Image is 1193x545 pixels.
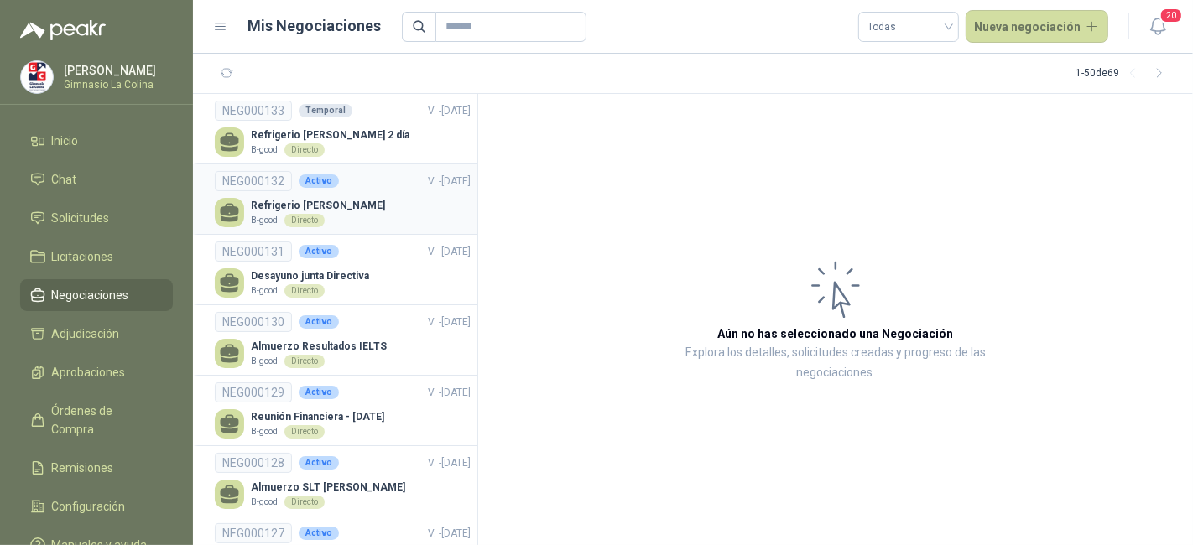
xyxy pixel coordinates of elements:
p: Almuerzo Resultados IELTS [251,339,387,355]
a: Solicitudes [20,202,173,234]
p: B-good [251,214,278,227]
div: 1 - 50 de 69 [1076,60,1173,87]
span: Aprobaciones [52,363,126,381]
a: Chat [20,163,173,195]
button: 20 [1143,12,1173,42]
span: V. - [DATE] [428,175,471,187]
a: Adjudicación [20,318,173,350]
div: Activo [299,245,339,258]
span: Negociaciones [52,286,129,304]
span: Solicitudes [52,209,110,227]
h3: Aún no has seleccionado una Negociación [718,324,954,343]
div: NEG000130 [215,312,292,332]
a: Remisiones [20,452,173,484]
a: Inicio [20,125,173,157]
span: Órdenes de Compra [52,402,157,439]
div: Directo [284,143,325,157]
h1: Mis Negociaciones [248,14,382,38]
span: Adjudicación [52,324,120,343]
span: Chat [52,170,77,189]
div: NEG000129 [215,382,292,402]
a: NEG000131ActivoV. -[DATE] Desayuno junta DirectivaB-goodDirecto [215,241,471,298]
a: NEG000128ActivoV. -[DATE] Almuerzo SLT [PERSON_NAME]B-goodDirecto [215,453,471,509]
img: Logo peakr [20,20,106,40]
div: NEG000127 [215,523,292,543]
p: Desayuno junta Directiva [251,268,369,284]
div: Activo [299,315,339,329]
a: NEG000130ActivoV. -[DATE] Almuerzo Resultados IELTSB-goodDirecto [215,312,471,368]
span: Todas [868,14,949,39]
p: B-good [251,425,278,439]
span: V. - [DATE] [428,527,471,539]
p: Refrigerio [PERSON_NAME] 2 día [251,127,409,143]
div: Directo [284,284,325,298]
p: [PERSON_NAME] [64,65,169,76]
div: NEG000131 [215,241,292,262]
a: NEG000129ActivoV. -[DATE] Reunión Financiera - [DATE]B-goodDirecto [215,382,471,439]
span: V. - [DATE] [428,457,471,469]
a: Licitaciones [20,241,173,272]
a: Configuración [20,490,173,522]
a: NEG000132ActivoV. -[DATE] Refrigerio [PERSON_NAME]B-goodDirecto [215,171,471,227]
span: V. - [DATE] [428,105,471,117]
span: Licitaciones [52,247,114,266]
a: Negociaciones [20,279,173,311]
div: NEG000133 [215,101,292,121]
div: Directo [284,214,325,227]
p: B-good [251,496,278,509]
a: Órdenes de Compra [20,395,173,445]
a: NEG000133TemporalV. -[DATE] Refrigerio [PERSON_NAME] 2 díaB-goodDirecto [215,101,471,157]
p: Gimnasio La Colina [64,80,169,90]
div: Temporal [299,104,352,117]
p: Reunión Financiera - [DATE] [251,409,384,425]
div: Activo [299,174,339,188]
span: V. - [DATE] [428,387,471,398]
p: Explora los detalles, solicitudes creadas y progreso de las negociaciones. [646,343,1025,383]
div: Directo [284,425,325,439]
span: Configuración [52,497,126,516]
div: NEG000132 [215,171,292,191]
a: Aprobaciones [20,356,173,388]
span: V. - [DATE] [428,246,471,257]
p: Almuerzo SLT [PERSON_NAME] [251,480,405,496]
button: Nueva negociación [966,10,1109,44]
span: V. - [DATE] [428,316,471,328]
span: Remisiones [52,459,114,477]
p: B-good [251,355,278,368]
p: B-good [251,143,278,157]
div: Activo [299,386,339,399]
p: B-good [251,284,278,298]
span: 20 [1159,8,1183,23]
div: Directo [284,496,325,509]
div: Activo [299,527,339,540]
span: Inicio [52,132,79,150]
img: Company Logo [21,61,53,93]
div: Directo [284,355,325,368]
p: Refrigerio [PERSON_NAME] [251,198,385,214]
div: NEG000128 [215,453,292,473]
div: Activo [299,456,339,470]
